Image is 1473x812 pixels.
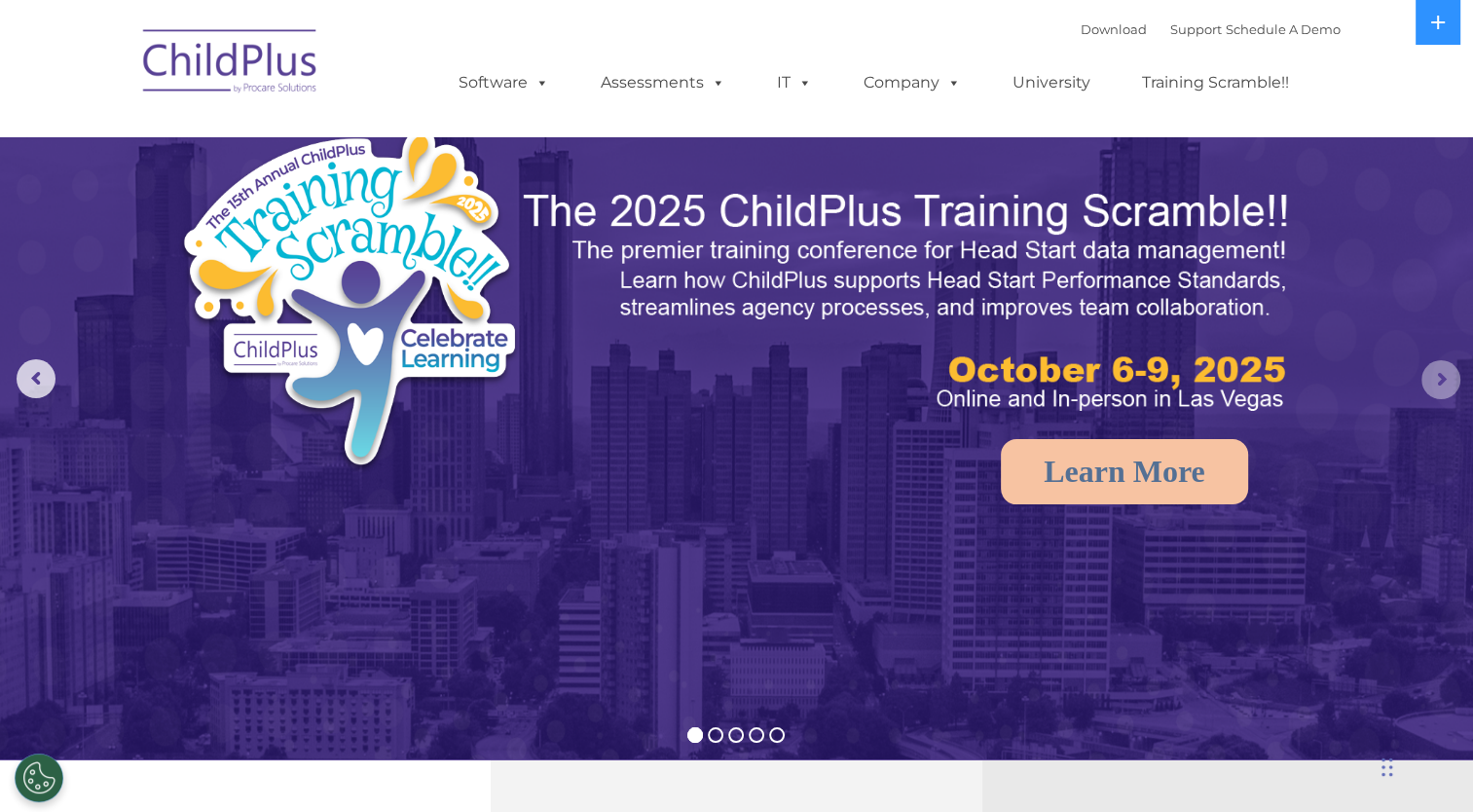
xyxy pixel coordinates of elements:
a: Company [844,63,980,102]
img: ChildPlus by Procare Solutions [133,16,328,113]
button: Cookies Settings [15,754,63,802]
a: Download [1081,21,1147,37]
a: Schedule A Demo [1226,21,1341,37]
a: IT [757,63,831,102]
a: Software [439,63,569,102]
font: | [1081,21,1341,37]
span: Phone number [271,208,353,223]
a: Learn More [1001,439,1248,504]
a: Assessments [581,63,745,102]
span: Last name [271,129,330,143]
a: University [993,63,1110,102]
a: Support [1170,21,1222,37]
div: Drag [1381,738,1393,796]
iframe: Chat Widget [1156,602,1473,812]
a: Training Scramble!! [1123,63,1308,102]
